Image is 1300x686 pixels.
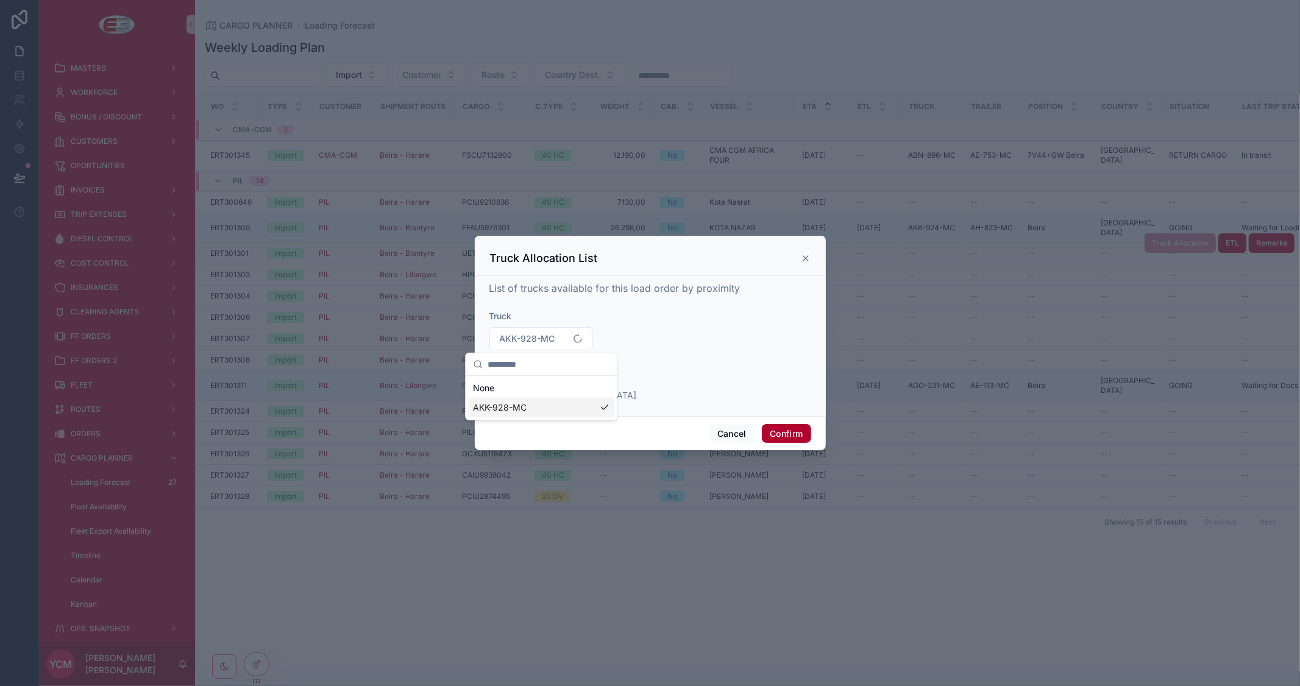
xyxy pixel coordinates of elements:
[489,311,512,321] span: Truck
[489,327,594,350] button: Select Button
[762,424,811,444] button: Confirm
[466,376,617,420] div: Suggestions
[468,378,614,398] div: None
[489,282,741,294] span: List of trucks available for this load order by proximity
[473,401,527,414] span: AKK-928-MC
[500,333,555,345] span: AKK-928-MC
[709,424,755,444] button: Cancel
[490,251,598,266] h3: Truck Allocation List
